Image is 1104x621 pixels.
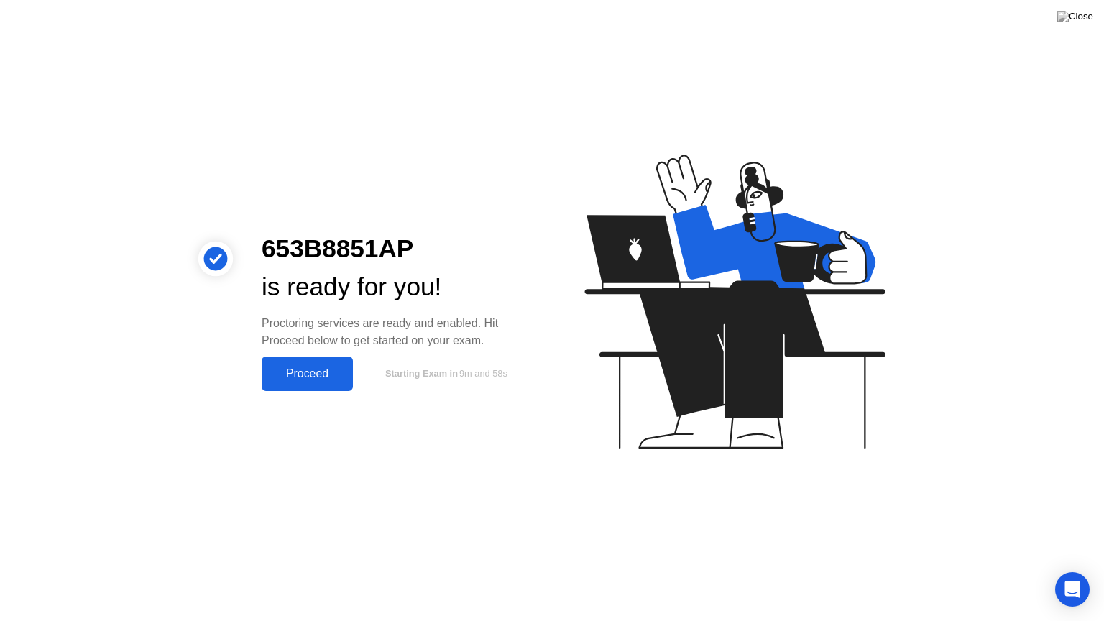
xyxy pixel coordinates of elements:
[1057,11,1093,22] img: Close
[262,268,529,306] div: is ready for you!
[262,230,529,268] div: 653B8851AP
[459,368,507,379] span: 9m and 58s
[262,315,529,349] div: Proctoring services are ready and enabled. Hit Proceed below to get started on your exam.
[266,367,349,380] div: Proceed
[360,360,529,387] button: Starting Exam in9m and 58s
[262,356,353,391] button: Proceed
[1055,572,1090,607] div: Open Intercom Messenger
